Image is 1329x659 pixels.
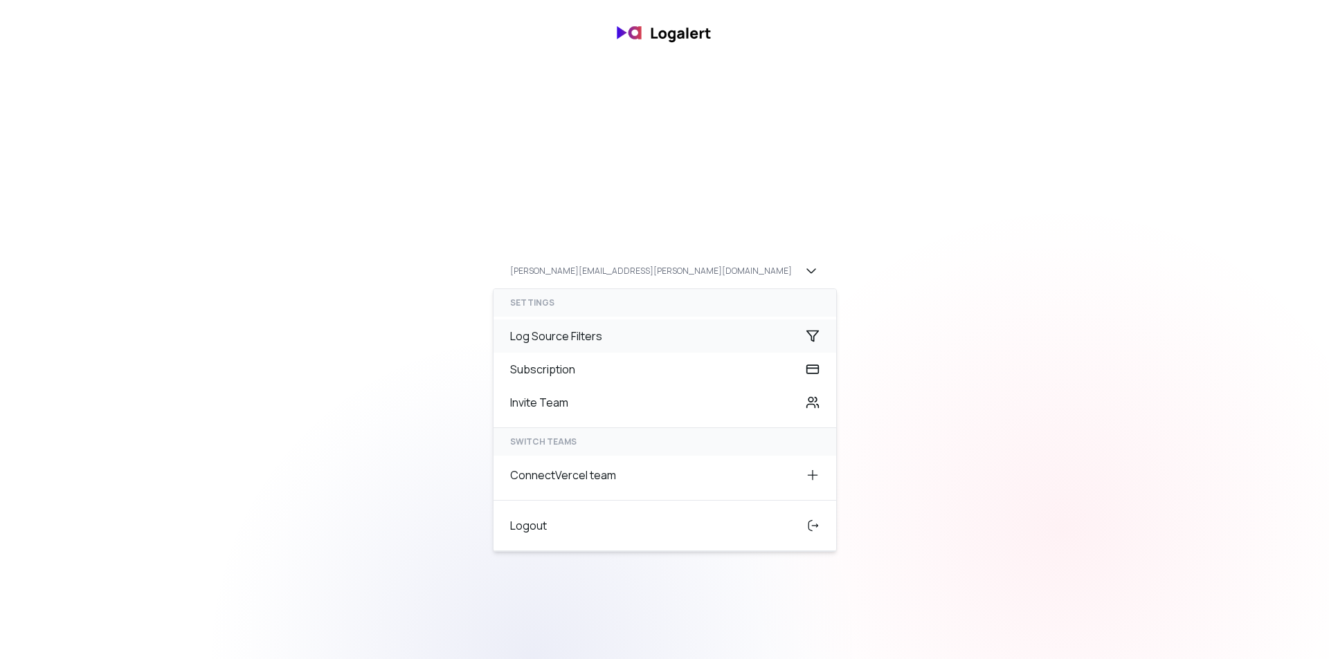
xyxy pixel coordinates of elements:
[493,257,837,286] button: [PERSON_NAME][EMAIL_ADDRESS][PERSON_NAME][DOMAIN_NAME]
[494,386,836,419] div: Invite Team
[494,509,836,542] div: Logout
[609,17,720,49] img: banner logo
[494,289,836,317] div: settings
[494,428,836,456] div: SWITCH TEAMS
[494,353,836,386] div: Subscription
[510,266,792,277] div: [PERSON_NAME][EMAIL_ADDRESS][PERSON_NAME][DOMAIN_NAME]
[494,319,836,353] div: Log Source Filters
[493,288,837,552] div: [PERSON_NAME][EMAIL_ADDRESS][PERSON_NAME][DOMAIN_NAME]
[494,458,836,492] div: Connect Vercel team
